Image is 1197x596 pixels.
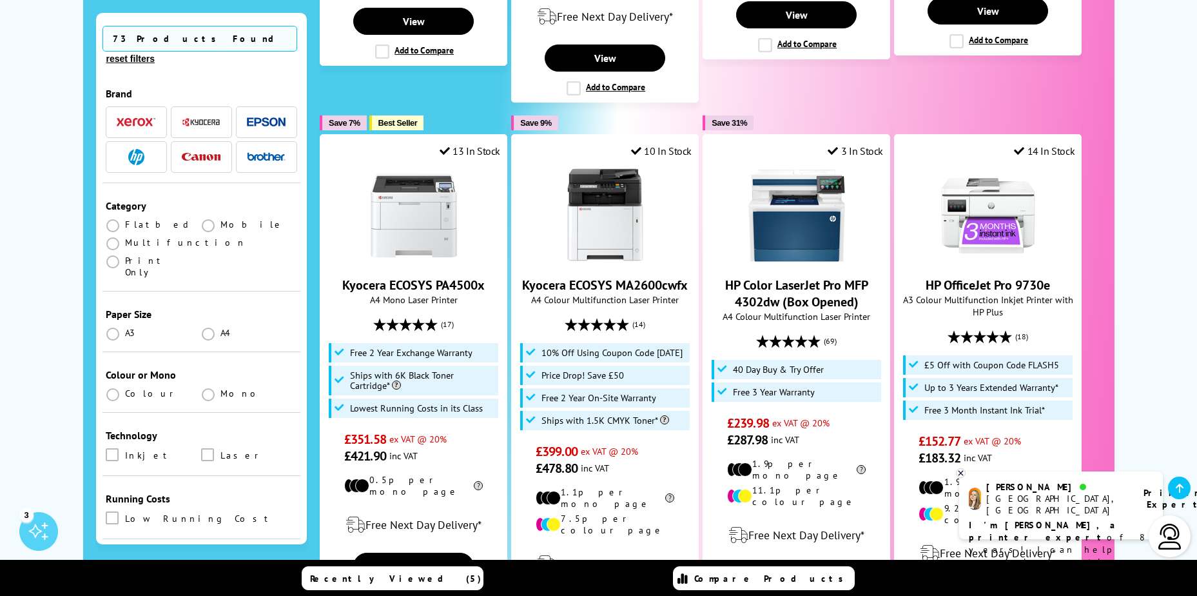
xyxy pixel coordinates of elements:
[113,114,159,131] button: Xerox
[557,253,654,266] a: Kyocera ECOSYS MA2600cwfx
[302,566,483,590] a: Recently Viewed (5)
[581,462,609,474] span: inc VAT
[125,448,173,462] span: Inkjet
[727,484,866,508] li: 11.1p per colour page
[220,327,232,339] span: A4
[536,460,578,477] span: £478.80
[758,38,837,52] label: Add to Compare
[389,433,447,445] span: ex VAT @ 20%
[901,535,1075,571] div: modal_delivery
[220,388,263,399] span: Mono
[901,293,1075,318] span: A3 Colour Multifunction Inkjet Printer with HP Plus
[378,118,418,128] span: Best Seller
[125,219,193,230] span: Flatbed
[673,566,855,590] a: Compare Products
[969,519,1153,581] p: of 8 years! I can help you choose the right product
[748,253,845,266] a: HP Color LaserJet Pro MFP 4302dw (Box Opened)
[128,149,144,165] img: HP
[712,118,747,128] span: Save 31%
[727,458,866,481] li: 1.9p per mono page
[545,45,665,72] a: View
[940,253,1036,266] a: HP OfficeJet Pro 9730e
[964,435,1021,447] span: ex VAT @ 20%
[106,368,298,381] div: Colour or Mono
[350,403,483,413] span: Lowest Running Costs in its Class
[106,308,298,321] div: Paper Size
[350,348,472,358] span: Free 2 Year Exchange Warranty
[125,388,179,399] span: Colour
[441,312,454,337] span: (17)
[365,167,462,264] img: Kyocera ECOSYS PA4500x
[365,253,462,266] a: Kyocera ECOSYS PA4500x
[182,153,220,161] img: Canon
[969,488,981,510] img: amy-livechat.png
[536,443,578,460] span: £399.00
[703,115,754,130] button: Save 31%
[353,8,473,35] a: View
[182,117,220,127] img: Kyocera
[310,573,482,584] span: Recently Viewed (5)
[125,512,274,526] span: Low Running Cost
[220,219,284,230] span: Mobile
[541,393,656,403] span: Free 2 Year On-Site Warranty
[926,277,1050,293] a: HP OfficeJet Pro 9730e
[117,118,155,127] img: Xerox
[1157,524,1183,550] img: user-headset-light.svg
[919,502,1057,526] li: 9.2p per colour page
[220,448,264,462] span: Laser
[771,433,799,446] span: inc VAT
[964,452,992,464] span: inc VAT
[824,329,837,353] span: (69)
[919,450,960,466] span: £183.32
[369,115,424,130] button: Best Seller
[125,327,137,339] span: A3
[342,277,485,293] a: Kyocera ECOSYS PA4500x
[536,513,674,536] li: 7.5p per colour page
[772,417,830,429] span: ex VAT @ 20%
[344,474,483,497] li: 0.5p per mono page
[924,382,1058,393] span: Up to 3 Years Extended Warranty*
[243,148,289,166] button: Brother
[247,152,286,161] img: Brother
[828,144,883,157] div: 3 In Stock
[631,144,692,157] div: 10 In Stock
[327,507,500,543] div: modal_delivery
[522,277,688,293] a: Kyocera ECOSYS MA2600cwfx
[511,115,558,130] button: Save 9%
[440,144,500,157] div: 13 In Stock
[919,476,1057,499] li: 1.9p per mono page
[710,517,883,553] div: modal_delivery
[106,199,298,212] div: Category
[733,387,815,397] span: Free 3 Year Warranty
[375,45,454,59] label: Add to Compare
[106,429,298,442] div: Technology
[327,293,500,306] span: A4 Mono Laser Printer
[736,1,856,28] a: View
[940,167,1036,264] img: HP OfficeJet Pro 9730e
[748,167,845,264] img: HP Color LaserJet Pro MFP 4302dw (Box Opened)
[541,370,624,381] span: Price Drop! Save £50
[344,448,386,464] span: £421.90
[106,87,298,100] div: Brand
[986,493,1127,516] div: [GEOGRAPHIC_DATA], [GEOGRAPHIC_DATA]
[329,118,360,128] span: Save 7%
[350,370,496,391] span: Ships with 6K Black Toner Cartridge*
[125,237,246,248] span: Multifunction
[518,293,692,306] span: A4 Colour Multifunction Laser Printer
[178,114,224,131] button: Kyocera
[518,546,692,582] div: modal_delivery
[567,81,645,95] label: Add to Compare
[178,148,224,166] button: Canon
[102,53,159,65] button: reset filters
[733,364,824,375] span: 40 Day Buy & Try Offer
[353,553,473,580] a: View
[969,519,1119,543] b: I'm [PERSON_NAME], a printer expert
[632,312,645,337] span: (14)
[727,415,769,432] span: £239.98
[1015,324,1028,349] span: (18)
[247,117,286,127] img: Epson
[102,26,297,52] span: 73 Products Found
[581,445,638,457] span: ex VAT @ 20%
[986,481,1127,493] div: [PERSON_NAME]
[106,492,298,505] div: Running Costs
